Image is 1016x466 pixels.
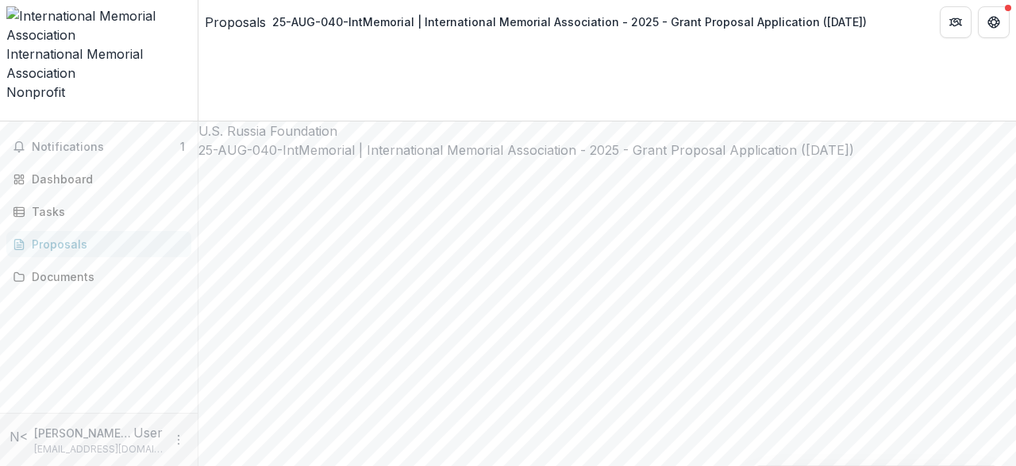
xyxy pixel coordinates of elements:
[32,203,179,220] div: Tasks
[198,141,1016,160] h2: 25-AUG-040-IntMemorial | International Memorial Association - 2025 - Grant Proposal Application (...
[6,6,191,44] img: International Memorial Association
[205,13,266,32] a: Proposals
[34,442,163,456] p: [EMAIL_ADDRESS][DOMAIN_NAME]
[32,268,179,285] div: Documents
[6,231,191,257] a: Proposals
[6,198,191,225] a: Tasks
[6,166,191,192] a: Dashboard
[272,13,867,30] div: 25-AUG-040-IntMemorial | International Memorial Association - 2025 - Grant Proposal Application (...
[32,171,179,187] div: Dashboard
[6,134,191,160] button: Notifications1
[34,425,133,441] p: [PERSON_NAME] <[EMAIL_ADDRESS][DOMAIN_NAME]>
[10,427,28,446] div: Nela Larysova <nela.larysova@memorial-association.org>
[6,44,191,83] div: International Memorial Association
[32,141,180,154] span: Notifications
[180,140,185,153] span: 1
[198,121,1016,141] div: U.S. Russia Foundation
[133,423,163,442] p: User
[169,430,188,449] button: More
[6,84,65,100] span: Nonprofit
[32,236,179,252] div: Proposals
[940,6,972,38] button: Partners
[978,6,1010,38] button: Get Help
[6,264,191,290] a: Documents
[205,10,873,33] nav: breadcrumb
